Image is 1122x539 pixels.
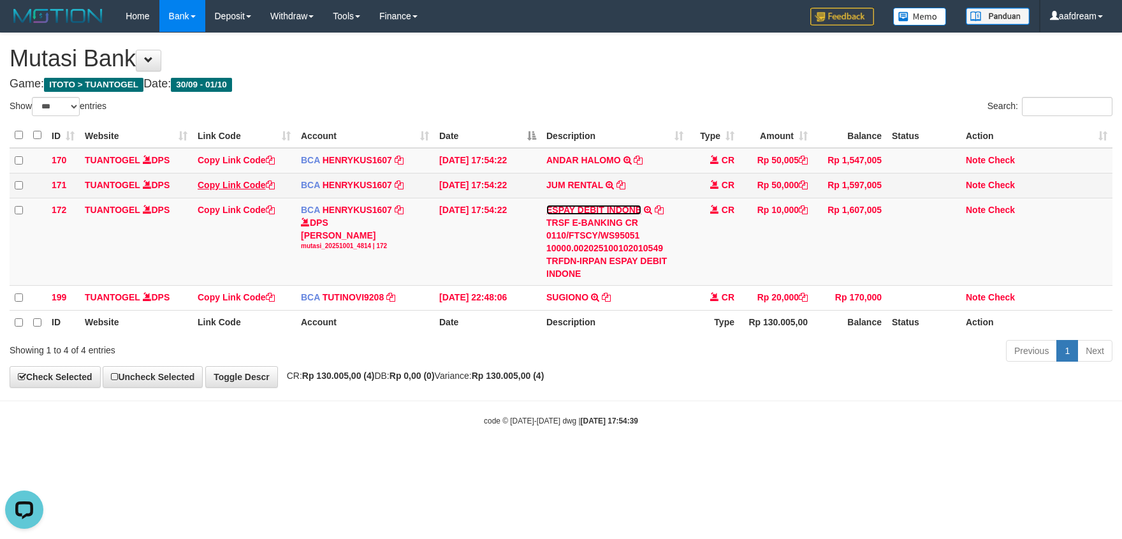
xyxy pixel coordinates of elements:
[10,97,106,116] label: Show entries
[80,285,193,310] td: DPS
[10,6,106,26] img: MOTION_logo.png
[887,310,961,335] th: Status
[301,216,429,251] div: DPS [PERSON_NAME]
[739,285,813,310] td: Rp 20,000
[813,310,887,335] th: Balance
[813,123,887,148] th: Balance
[966,292,986,302] a: Note
[52,180,66,190] span: 171
[739,123,813,148] th: Amount: activate to sort column ascending
[52,205,66,215] span: 172
[1006,340,1057,362] a: Previous
[966,205,986,215] a: Note
[546,216,683,280] div: TRSF E-BANKING CR 0110/FTSCY/WS95051 10000.002025100102010549 TRFDN-IRPAN ESPAY DEBIT INDONE
[799,180,808,190] a: Copy Rp 50,000 to clipboard
[434,123,541,148] th: Date: activate to sort column descending
[301,292,320,302] span: BCA
[484,417,638,425] small: code © [DATE]-[DATE] dwg |
[171,78,232,92] span: 30/09 - 01/10
[546,155,621,165] a: ANDAR HALOMO
[1056,340,1078,362] a: 1
[987,97,1112,116] label: Search:
[198,205,275,215] a: Copy Link Code
[395,205,404,215] a: Copy HENRYKUS1607 to clipboard
[10,78,1112,91] h4: Game: Date:
[966,155,986,165] a: Note
[813,285,887,310] td: Rp 170,000
[722,205,734,215] span: CR
[434,148,541,174] td: [DATE] 17:54:22
[966,8,1030,25] img: panduan.png
[47,310,80,335] th: ID
[323,180,392,190] a: HENRYKUS1607
[988,155,1015,165] a: Check
[395,155,404,165] a: Copy HENRYKUS1607 to clipboard
[301,242,429,251] div: mutasi_20251001_4814 | 172
[799,155,808,165] a: Copy Rp 50,005 to clipboard
[193,310,296,335] th: Link Code
[80,123,193,148] th: Website: activate to sort column ascending
[85,205,140,215] a: TUANTOGEL
[961,123,1112,148] th: Action: activate to sort column ascending
[32,97,80,116] select: Showentries
[581,417,638,425] strong: [DATE] 17:54:39
[813,198,887,285] td: Rp 1,607,005
[85,155,140,165] a: TUANTOGEL
[602,292,611,302] a: Copy SUGIONO to clipboard
[961,310,1112,335] th: Action
[541,310,688,335] th: Description
[434,310,541,335] th: Date
[198,155,275,165] a: Copy Link Code
[198,292,275,302] a: Copy Link Code
[688,123,739,148] th: Type: activate to sort column ascending
[688,310,739,335] th: Type
[988,292,1015,302] a: Check
[296,310,434,335] th: Account
[301,180,320,190] span: BCA
[85,292,140,302] a: TUANTOGEL
[44,78,143,92] span: ITOTO > TUANTOGEL
[813,148,887,174] td: Rp 1,547,005
[52,155,66,165] span: 170
[739,310,813,335] th: Rp 130.005,00
[198,180,275,190] a: Copy Link Code
[988,205,1015,215] a: Check
[80,310,193,335] th: Website
[813,173,887,198] td: Rp 1,597,005
[722,180,734,190] span: CR
[47,123,80,148] th: ID: activate to sort column ascending
[323,292,384,302] a: TUTINOVI9208
[80,198,193,285] td: DPS
[205,366,278,388] a: Toggle Descr
[739,173,813,198] td: Rp 50,000
[810,8,874,26] img: Feedback.jpg
[10,339,458,357] div: Showing 1 to 4 of 4 entries
[1077,340,1112,362] a: Next
[722,292,734,302] span: CR
[323,155,392,165] a: HENRYKUS1607
[5,5,43,43] button: Open LiveChat chat widget
[386,292,395,302] a: Copy TUTINOVI9208 to clipboard
[85,180,140,190] a: TUANTOGEL
[10,366,101,388] a: Check Selected
[301,205,320,215] span: BCA
[80,148,193,174] td: DPS
[296,123,434,148] th: Account: activate to sort column ascending
[887,123,961,148] th: Status
[739,148,813,174] td: Rp 50,005
[434,198,541,285] td: [DATE] 17:54:22
[390,371,435,381] strong: Rp 0,00 (0)
[323,205,392,215] a: HENRYKUS1607
[634,155,643,165] a: Copy ANDAR HALOMO to clipboard
[799,205,808,215] a: Copy Rp 10,000 to clipboard
[280,371,544,381] span: CR: DB: Variance:
[616,180,625,190] a: Copy JUM RENTAL to clipboard
[395,180,404,190] a: Copy HENRYKUS1607 to clipboard
[103,366,203,388] a: Uncheck Selected
[80,173,193,198] td: DPS
[193,123,296,148] th: Link Code: activate to sort column ascending
[541,123,688,148] th: Description: activate to sort column ascending
[472,371,544,381] strong: Rp 130.005,00 (4)
[434,173,541,198] td: [DATE] 17:54:22
[434,285,541,310] td: [DATE] 22:48:06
